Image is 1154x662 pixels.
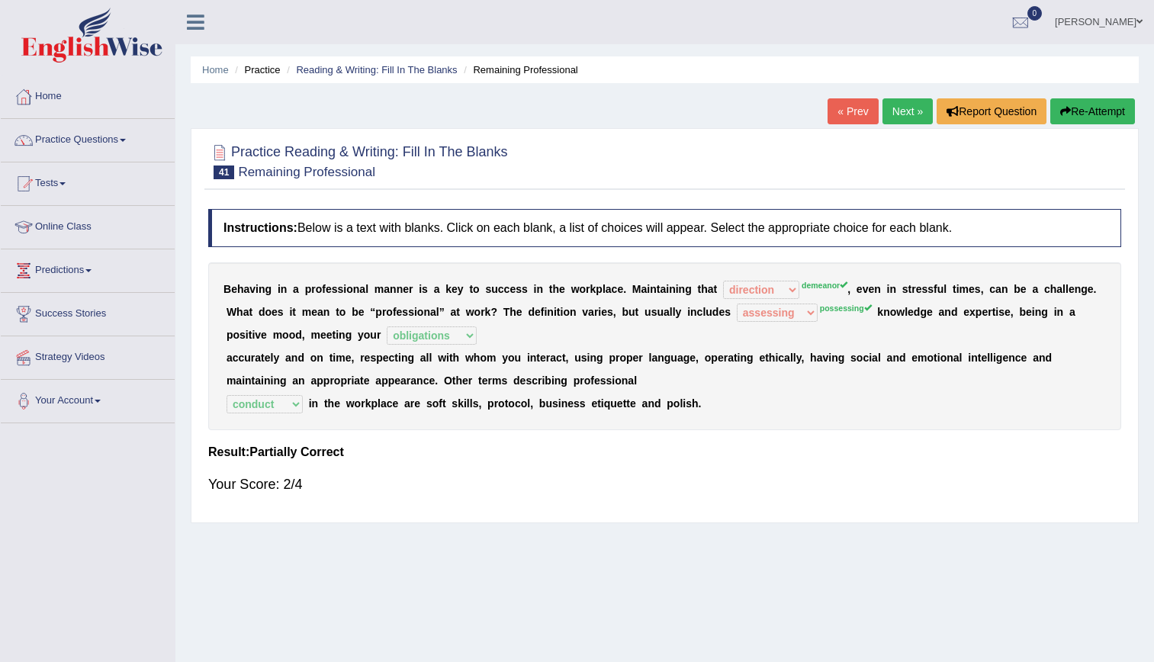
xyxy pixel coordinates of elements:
b: u [706,306,712,318]
b: i [289,306,292,318]
b: f [934,283,937,295]
b: M [632,283,641,295]
b: e [535,306,541,318]
b: w [466,306,474,318]
b: s [651,306,657,318]
b: u [657,306,664,318]
b: n [874,283,881,295]
b: ? [490,306,497,318]
b: p [376,352,383,364]
b: e [601,306,607,318]
b: e [1005,306,1011,318]
b: i [1054,306,1057,318]
b: n [944,306,951,318]
b: b [1019,306,1026,318]
b: e [963,306,969,318]
a: Predictions [1,249,175,288]
b: f [393,306,397,318]
b: g [920,306,927,318]
b: p [227,329,233,341]
a: Strategy Videos [1,336,175,374]
b: u [645,306,651,318]
b: n [570,306,577,318]
a: Home [1,76,175,114]
b: s [422,283,428,295]
b: y [458,283,464,295]
b: u [491,283,498,295]
b: n [1057,306,1064,318]
b: t [249,306,252,318]
b: s [332,283,338,295]
b: a [450,306,456,318]
b: o [417,306,424,318]
b: c [989,283,995,295]
b: n [547,306,554,318]
b: l [429,352,432,364]
b: t [249,329,252,341]
b: n [1001,283,1008,295]
b: e [868,283,874,295]
b: o [339,306,346,318]
b: i [647,283,650,295]
b: i [414,306,417,318]
b: t [333,329,336,341]
b: e [311,306,317,318]
b: n [291,352,298,364]
b: , [613,306,616,318]
b: a [641,283,648,295]
a: Tests [1,162,175,201]
b: u [937,283,944,295]
b: a [243,283,249,295]
b: k [445,283,452,295]
b: l [426,352,429,364]
b: ” [439,306,445,318]
b: u [628,306,635,318]
b: s [408,306,414,318]
b: n [679,283,686,295]
b: t [549,283,553,295]
b: h [701,283,708,295]
b: i [560,306,563,318]
b: e [326,329,333,341]
b: a [1056,283,1062,295]
b: d [951,306,958,318]
b: v [582,306,588,318]
b: i [995,306,998,318]
b: , [1011,306,1014,318]
b: c [389,352,395,364]
b: n [889,283,896,295]
b: e [982,306,988,318]
b: r [594,306,598,318]
b: a [255,352,261,364]
b: i [666,283,669,295]
b: e [1069,283,1075,295]
b: a [243,306,249,318]
b: t [456,306,460,318]
b: o [316,283,323,295]
b: W [227,306,236,318]
b: e [358,306,365,318]
b: i [278,283,281,295]
b: c [238,352,244,364]
b: a [285,352,291,364]
b: s [239,329,246,341]
b: i [333,352,336,364]
a: Practice Questions [1,119,175,157]
b: v [255,329,261,341]
b: f [322,283,326,295]
b: h [552,283,559,295]
b: i [398,352,401,364]
b: e [346,352,352,364]
b: s [485,283,491,295]
b: m [273,329,282,341]
span: 0 [1027,6,1043,21]
b: g [346,329,352,341]
b: o [580,283,587,295]
b: h [236,306,243,318]
b: n [1035,306,1042,318]
b: d [712,306,719,318]
b: l [702,306,706,318]
b: n [883,306,890,318]
sup: demeanor [802,281,847,290]
b: p [375,306,382,318]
